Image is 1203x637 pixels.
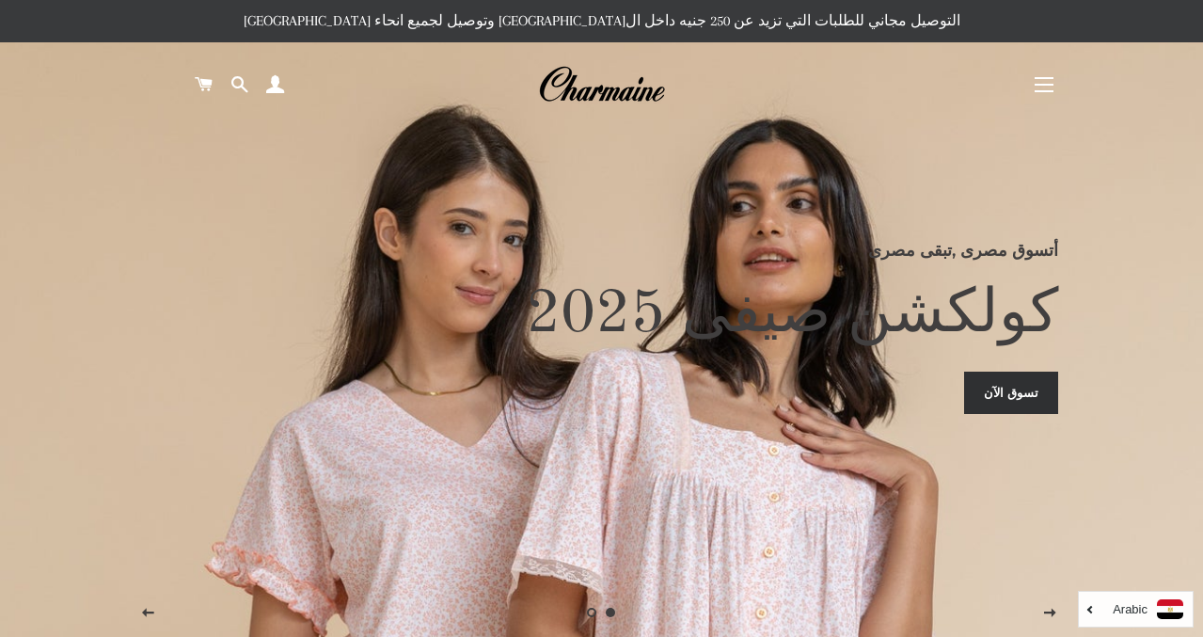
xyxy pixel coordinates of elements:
[538,64,665,105] img: Charmaine Egypt
[1026,590,1073,637] button: الصفحه التالية
[583,603,602,622] a: تحميل الصور 2
[602,603,621,622] a: الصفحه 1current
[145,237,1058,263] p: أتسوق مصرى ,تبقى مصرى
[964,372,1058,413] a: تسوق الآن
[1113,603,1148,615] i: Arabic
[145,278,1058,353] h2: كولكشن صيفى 2025
[1088,599,1183,619] a: Arabic
[124,590,171,637] button: الصفحه السابقة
